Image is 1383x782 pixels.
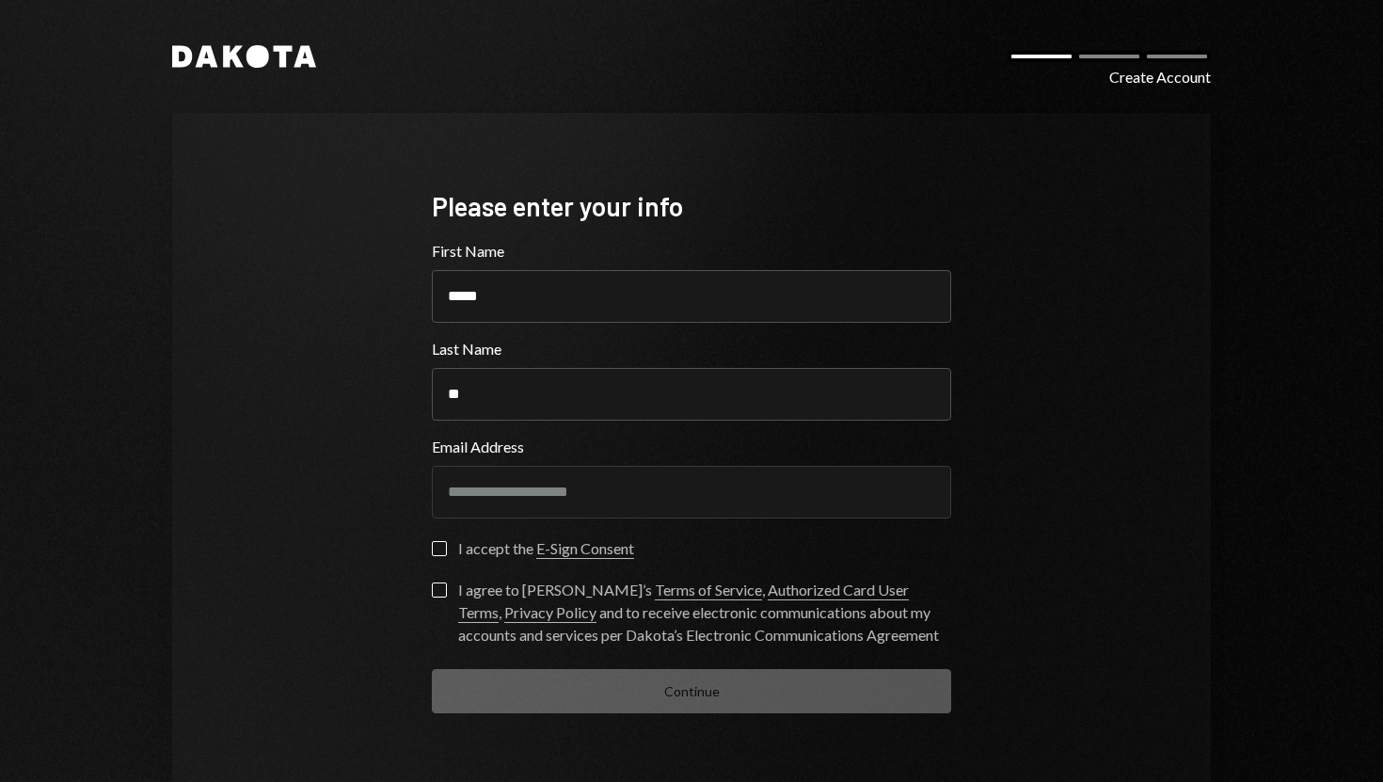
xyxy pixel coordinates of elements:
a: Privacy Policy [504,603,596,623]
label: First Name [432,240,951,263]
button: I agree to [PERSON_NAME]’s Terms of Service, Authorized Card User Terms, Privacy Policy and to re... [432,583,447,598]
div: I agree to [PERSON_NAME]’s , , and to receive electronic communications about my accounts and ser... [458,579,951,646]
div: Please enter your info [432,188,951,225]
button: I accept the E-Sign Consent [432,541,447,556]
div: I accept the [458,537,634,560]
a: Terms of Service [655,581,762,600]
label: Email Address [432,436,951,458]
a: E-Sign Consent [536,539,634,559]
a: Authorized Card User Terms [458,581,909,623]
label: Last Name [432,338,951,360]
div: Create Account [1109,66,1211,88]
